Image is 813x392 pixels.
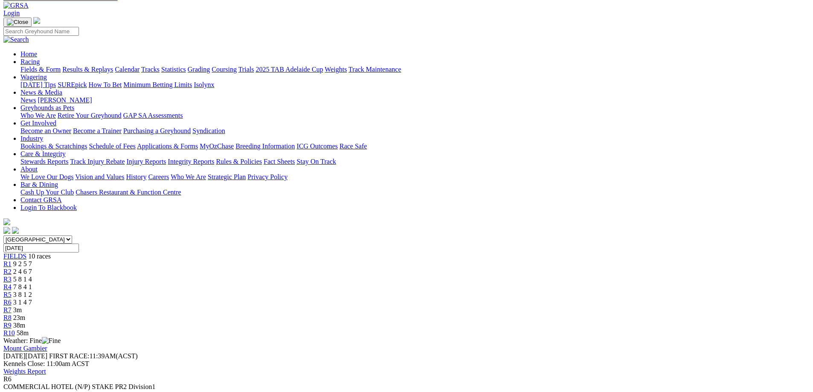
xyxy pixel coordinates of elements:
a: Contact GRSA [20,196,61,203]
a: Bar & Dining [20,181,58,188]
a: Racing [20,58,40,65]
img: twitter.svg [12,227,19,234]
span: 3 1 4 7 [13,299,32,306]
a: R5 [3,291,12,298]
a: Strategic Plan [208,173,246,180]
span: 9 2 5 7 [13,260,32,267]
img: Close [7,19,28,26]
a: R6 [3,299,12,306]
a: Track Maintenance [349,66,401,73]
a: Integrity Reports [168,158,214,165]
a: Stay On Track [297,158,336,165]
input: Search [3,27,79,36]
img: logo-grsa-white.png [33,17,40,24]
a: Weights Report [3,368,46,375]
div: COMMERCIAL HOTEL (N/P) STAKE PR2 Division1 [3,383,810,391]
a: Syndication [192,127,225,134]
a: Applications & Forms [137,142,198,150]
a: R7 [3,306,12,314]
a: Isolynx [194,81,214,88]
a: R3 [3,276,12,283]
a: SUREpick [58,81,87,88]
a: Results & Replays [62,66,113,73]
a: Injury Reports [126,158,166,165]
a: Fact Sheets [264,158,295,165]
a: GAP SA Assessments [123,112,183,119]
a: R1 [3,260,12,267]
a: [DATE] Tips [20,81,56,88]
a: R2 [3,268,12,275]
a: How To Bet [89,81,122,88]
span: R10 [3,329,15,337]
div: Greyhounds as Pets [20,112,810,119]
a: Calendar [115,66,140,73]
a: Become an Owner [20,127,71,134]
a: FIELDS [3,253,26,260]
a: Chasers Restaurant & Function Centre [76,189,181,196]
a: Vision and Values [75,173,124,180]
a: Mount Gambier [3,345,47,352]
img: logo-grsa-white.png [3,218,10,225]
a: Greyhounds as Pets [20,104,74,111]
span: FIRST RACE: [49,352,89,360]
span: 7 8 4 1 [13,283,32,290]
div: Bar & Dining [20,189,810,196]
a: Breeding Information [236,142,295,150]
a: Fields & Form [20,66,61,73]
a: Retire Your Greyhound [58,112,122,119]
a: R4 [3,283,12,290]
a: Wagering [20,73,47,81]
a: Cash Up Your Club [20,189,74,196]
img: facebook.svg [3,227,10,234]
a: 2025 TAB Adelaide Cup [256,66,323,73]
a: About [20,166,38,173]
span: Weather: Fine [3,337,61,344]
span: 11:39AM(ACST) [49,352,138,360]
a: Race Safe [339,142,367,150]
a: Track Injury Rebate [70,158,125,165]
a: ICG Outcomes [297,142,338,150]
div: News & Media [20,96,810,104]
span: 5 8 1 4 [13,276,32,283]
div: Get Involved [20,127,810,135]
a: Industry [20,135,43,142]
a: Who We Are [171,173,206,180]
a: Grading [188,66,210,73]
span: 3m [13,306,22,314]
a: Stewards Reports [20,158,68,165]
a: Trials [238,66,254,73]
a: Schedule of Fees [89,142,135,150]
a: Bookings & Scratchings [20,142,87,150]
div: Kennels Close: 11:00am ACST [3,360,810,368]
a: Home [20,50,37,58]
div: Wagering [20,81,810,89]
a: Get Involved [20,119,56,127]
span: [DATE] [3,352,47,360]
a: Coursing [212,66,237,73]
a: Purchasing a Greyhound [123,127,191,134]
a: Who We Are [20,112,56,119]
button: Toggle navigation [3,17,32,27]
a: Careers [148,173,169,180]
a: We Love Our Dogs [20,173,73,180]
span: [DATE] [3,352,26,360]
a: Tracks [141,66,160,73]
a: R9 [3,322,12,329]
a: History [126,173,146,180]
span: 2 4 6 7 [13,268,32,275]
a: R8 [3,314,12,321]
span: R6 [3,375,12,383]
div: Industry [20,142,810,150]
span: 23m [13,314,25,321]
a: Minimum Betting Limits [123,81,192,88]
span: 58m [17,329,29,337]
img: Search [3,36,29,44]
span: 10 races [28,253,51,260]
